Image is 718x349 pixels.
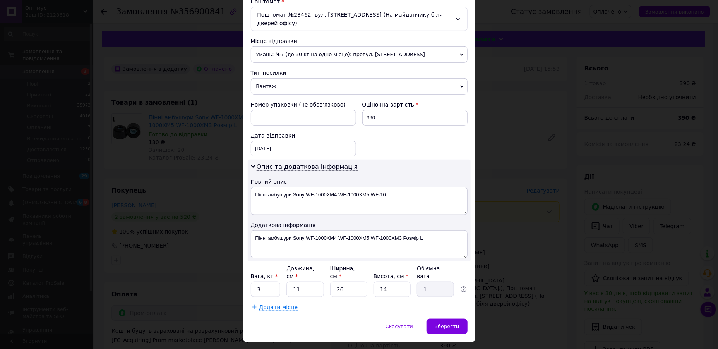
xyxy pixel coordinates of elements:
span: Скасувати [386,323,413,329]
span: Місце відправки [251,38,298,44]
div: Додаткова інформація [251,221,468,229]
span: Вантаж [251,78,468,95]
textarea: Пінні амбушури Sony WF-1000XM4 WF-1000XM5 WF-10... [251,187,468,215]
textarea: Пінні амбушури Sony WF-1000XM4 WF-1000XM5 WF-1000XM3 Розмір L [251,230,468,258]
label: Вага, кг [251,273,278,279]
span: Опис та додаткова інформація [257,163,358,171]
div: Оціночна вартість [362,101,468,108]
div: Об'ємна вага [417,265,454,280]
div: Поштомат №23462: вул. [STREET_ADDRESS] (На майданчику біля дверей офісу) [251,7,468,31]
span: Додати місце [259,304,298,311]
label: Довжина, см [286,265,314,279]
div: Повний опис [251,178,468,186]
div: Номер упаковки (не обов'язково) [251,101,356,108]
span: Тип посилки [251,70,286,76]
label: Ширина, см [330,265,355,279]
div: Дата відправки [251,132,356,139]
label: Висота, см [374,273,408,279]
span: Умань: №7 (до 30 кг на одне місце): провул. [STREET_ADDRESS] [251,46,468,63]
span: Зберегти [435,323,459,329]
